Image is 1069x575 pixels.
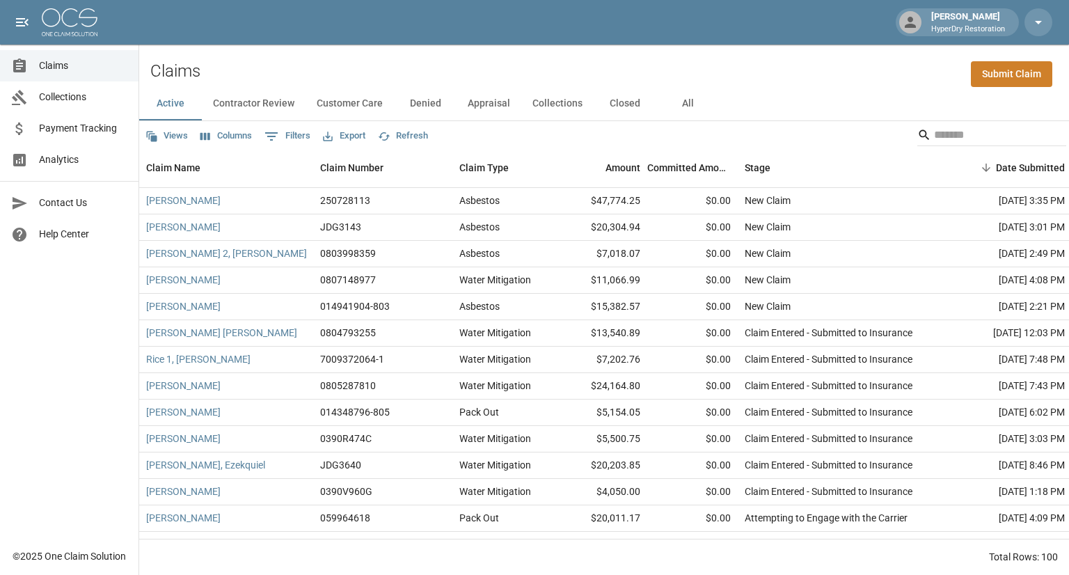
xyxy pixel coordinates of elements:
a: Submit Claim [971,61,1052,87]
div: Claim Entered - Submitted to Insurance [745,405,912,419]
div: Amount [557,148,647,187]
div: Search [917,124,1066,149]
div: $47,774.25 [557,188,647,214]
button: Customer Care [306,87,394,120]
div: 014348796-805 [320,405,390,419]
h2: Claims [150,61,200,81]
button: Sort [976,158,996,178]
div: 014941904-803 [320,299,390,313]
div: $0.00 [647,294,738,320]
div: Date Submitted [996,148,1065,187]
button: Select columns [197,125,255,147]
button: Denied [394,87,457,120]
div: New Claim [745,220,791,234]
div: JDG3143 [320,220,361,234]
div: Asbestos [459,299,500,313]
div: Claim Entered - Submitted to Insurance [745,379,912,393]
div: Claim Name [139,148,313,187]
a: [PERSON_NAME] [146,379,221,393]
div: Claim Entered - Submitted to Insurance [745,537,912,551]
a: Rice 1, [PERSON_NAME] [146,352,251,366]
span: Contact Us [39,196,127,210]
button: Show filters [261,125,314,148]
div: Water Mitigation [459,485,531,498]
a: [PERSON_NAME] [146,220,221,234]
div: Claim Number [313,148,452,187]
p: HyperDry Restoration [931,24,1005,36]
div: 250728113 [320,194,370,207]
a: [PERSON_NAME], Ezekquiel [146,458,265,472]
div: New Claim [745,194,791,207]
div: 0803998359 [320,246,376,260]
div: $0.00 [647,505,738,532]
div: $7,202.76 [557,347,647,373]
a: [PERSON_NAME] [146,511,221,525]
div: 0804793255 [320,326,376,340]
div: $0.00 [647,373,738,400]
span: Help Center [39,227,127,242]
div: $0.00 [647,214,738,241]
div: $0.00 [647,267,738,294]
div: New Claim [745,273,791,287]
div: $5,357.93 [557,532,647,558]
div: Stage [745,148,770,187]
div: $0.00 [647,426,738,452]
a: [PERSON_NAME] [146,273,221,287]
button: Export [319,125,369,147]
a: [PERSON_NAME] [146,299,221,313]
div: 0390V960G [320,485,372,498]
div: $0.00 [647,479,738,505]
div: Claim Number [320,148,383,187]
div: Asbestos [459,194,500,207]
div: $20,203.85 [557,452,647,479]
div: Water Mitigation [459,458,531,472]
div: Claim Name [146,148,200,187]
a: [PERSON_NAME] [146,432,221,446]
div: $4,050.00 [557,479,647,505]
a: [PERSON_NAME] [146,485,221,498]
div: Attempting to Engage with the Carrier [745,511,908,525]
div: Water Mitigation [459,432,531,446]
button: Appraisal [457,87,521,120]
div: 0807148977 [320,273,376,287]
div: $0.00 [647,452,738,479]
div: New Claim [745,246,791,260]
button: open drawer [8,8,36,36]
div: Pack Out [459,511,499,525]
div: Pack Out [459,405,499,419]
a: [PERSON_NAME] [146,194,221,207]
div: Asbestos [459,246,500,260]
div: 0390R474C [320,432,372,446]
div: Claim Type [459,148,509,187]
div: Committed Amount [647,148,731,187]
div: New Claim [745,299,791,313]
button: Contractor Review [202,87,306,120]
div: Amount [605,148,640,187]
a: [PERSON_NAME] [146,537,221,551]
div: $5,154.05 [557,400,647,426]
div: Asbestos [459,220,500,234]
button: Active [139,87,202,120]
div: Claim Type [452,148,557,187]
div: Claim Entered - Submitted to Insurance [745,352,912,366]
div: Committed Amount [647,148,738,187]
div: 059964618 [320,511,370,525]
div: Water Mitigation [459,352,531,366]
a: [PERSON_NAME] 2, [PERSON_NAME] [146,246,307,260]
div: $0.00 [647,320,738,347]
button: Closed [594,87,656,120]
div: Total Rows: 100 [989,550,1058,564]
div: © 2025 One Claim Solution [13,549,126,563]
div: $0.00 [647,532,738,558]
div: 0805287810 [320,379,376,393]
div: Claim Entered - Submitted to Insurance [745,485,912,498]
div: $0.00 [647,400,738,426]
span: Analytics [39,152,127,167]
div: Pack Out [459,537,499,551]
span: Payment Tracking [39,121,127,136]
div: $20,011.17 [557,505,647,532]
button: All [656,87,719,120]
div: $0.00 [647,188,738,214]
div: 250728113 [320,537,370,551]
div: Water Mitigation [459,379,531,393]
